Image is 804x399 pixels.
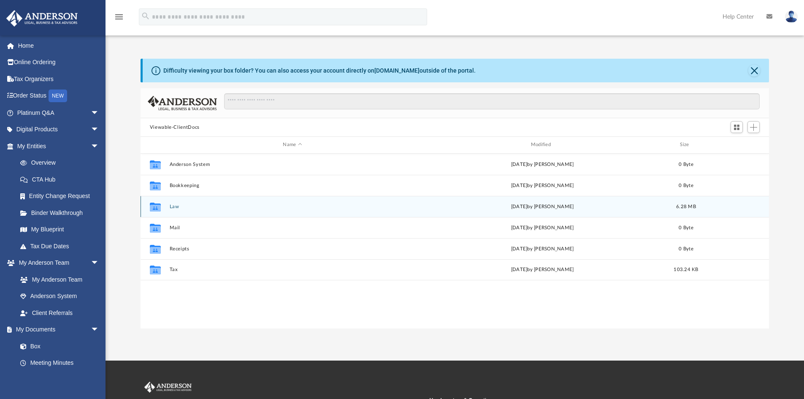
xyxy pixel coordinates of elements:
a: Client Referrals [12,304,108,321]
a: CTA Hub [12,171,112,188]
input: Search files and folders [224,93,760,109]
img: User Pic [785,11,798,23]
a: Platinum Q&Aarrow_drop_down [6,104,112,121]
i: menu [114,12,124,22]
div: [DATE] by [PERSON_NAME] [419,160,665,168]
i: search [141,11,150,21]
a: Home [6,37,112,54]
a: Binder Walkthrough [12,204,112,221]
div: Size [669,141,703,149]
span: 0 Byte [679,225,693,230]
span: arrow_drop_down [91,121,108,138]
a: My Blueprint [12,221,108,238]
div: [DATE] by [PERSON_NAME] [419,224,665,231]
button: Anderson System [169,162,415,167]
a: My Entitiesarrow_drop_down [6,138,112,155]
span: arrow_drop_down [91,321,108,339]
div: [DATE] by [PERSON_NAME] [419,182,665,189]
a: Anderson System [12,288,108,305]
button: Receipts [169,246,415,252]
a: Order StatusNEW [6,87,112,105]
span: 0 Byte [679,183,693,187]
span: 6.28 MB [676,204,696,209]
button: Switch to Grid View [731,121,743,133]
button: Tax [169,267,415,272]
a: My Documentsarrow_drop_down [6,321,108,338]
div: [DATE] by [PERSON_NAME] [419,203,665,210]
a: Entity Change Request [12,188,112,205]
button: Viewable-ClientDocs [150,124,200,131]
div: NEW [49,90,67,102]
div: Difficulty viewing your box folder? You can also access your account directly on outside of the p... [163,66,476,75]
span: arrow_drop_down [91,138,108,155]
a: Online Ordering [6,54,112,71]
a: Digital Productsarrow_drop_down [6,121,112,138]
button: Close [748,65,760,76]
a: menu [114,16,124,22]
div: id [707,141,766,149]
span: 0 Byte [679,246,693,251]
div: [DATE] by [PERSON_NAME] [419,245,665,252]
div: id [144,141,165,149]
a: [DOMAIN_NAME] [374,67,420,74]
a: Tax Due Dates [12,238,112,255]
div: Name [169,141,415,149]
button: Bookkeeping [169,183,415,188]
span: arrow_drop_down [91,104,108,122]
button: Add [747,121,760,133]
button: Law [169,204,415,209]
img: Anderson Advisors Platinum Portal [4,10,80,27]
span: 103.24 KB [674,267,698,272]
a: Box [12,338,103,355]
span: 0 Byte [679,162,693,166]
div: [DATE] by [PERSON_NAME] [419,266,665,274]
span: arrow_drop_down [91,255,108,272]
a: My Anderson Teamarrow_drop_down [6,255,108,271]
div: Modified [419,141,666,149]
a: Tax Organizers [6,71,112,87]
div: grid [141,154,769,328]
a: Meeting Minutes [12,355,108,372]
img: Anderson Advisors Platinum Portal [143,382,193,393]
a: My Anderson Team [12,271,103,288]
a: Overview [12,155,112,171]
button: Mail [169,225,415,231]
